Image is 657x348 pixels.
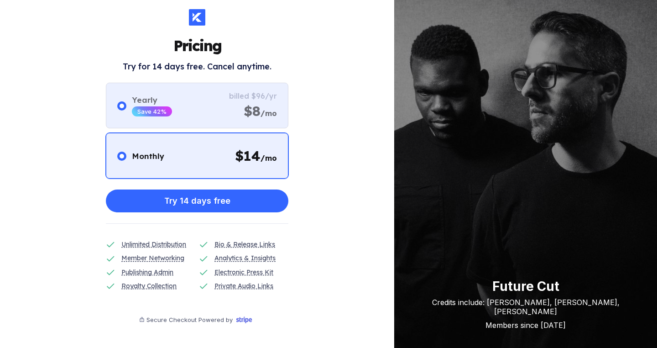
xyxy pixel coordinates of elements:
div: Credits include: [PERSON_NAME], [PERSON_NAME], [PERSON_NAME] [412,298,639,316]
h1: Pricing [173,37,221,55]
div: Publishing Admin [121,267,173,277]
h2: Try for 14 days free. Cancel anytime. [123,61,271,72]
div: Save 42% [137,108,167,115]
div: Yearly [132,95,172,105]
div: Unlimited Distribution [121,239,186,249]
div: Analytics & Insights [214,253,276,263]
div: Try 14 days free [164,192,230,210]
div: Bio & Release Links [214,239,275,249]
span: /mo [261,153,277,163]
span: /mo [261,109,277,118]
div: Private Audio Links [214,281,273,291]
div: Electronic Press Kit [214,267,273,277]
div: $8 [244,102,277,120]
div: $ 14 [235,147,277,164]
div: Members since [DATE] [412,321,639,330]
div: Member Networking [121,253,184,263]
div: billed $96/yr [229,91,277,100]
div: Royalty Collection [121,281,177,291]
button: Try 14 days free [106,190,288,212]
div: Future Cut [412,279,639,294]
div: Monthly [132,151,164,161]
div: Secure Checkout Powered by [146,316,233,323]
